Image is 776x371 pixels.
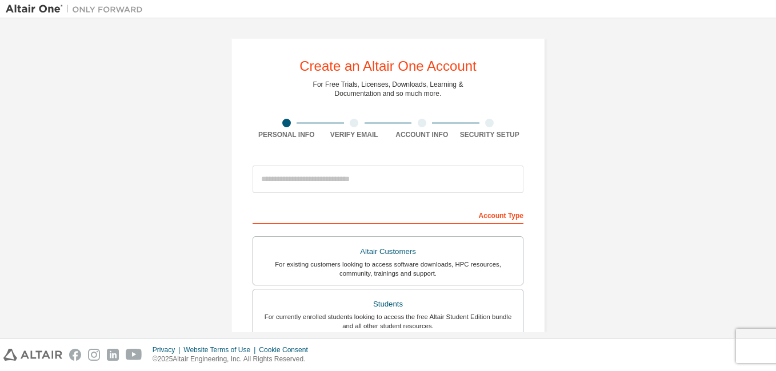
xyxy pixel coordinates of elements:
[260,260,516,278] div: For existing customers looking to access software downloads, HPC resources, community, trainings ...
[253,130,321,139] div: Personal Info
[321,130,389,139] div: Verify Email
[183,345,259,354] div: Website Terms of Use
[260,244,516,260] div: Altair Customers
[259,345,314,354] div: Cookie Consent
[388,130,456,139] div: Account Info
[6,3,149,15] img: Altair One
[299,59,477,73] div: Create an Altair One Account
[253,205,523,224] div: Account Type
[153,354,315,364] p: © 2025 Altair Engineering, Inc. All Rights Reserved.
[260,312,516,330] div: For currently enrolled students looking to access the free Altair Student Edition bundle and all ...
[69,349,81,361] img: facebook.svg
[3,349,62,361] img: altair_logo.svg
[88,349,100,361] img: instagram.svg
[260,296,516,312] div: Students
[126,349,142,361] img: youtube.svg
[456,130,524,139] div: Security Setup
[153,345,183,354] div: Privacy
[313,80,463,98] div: For Free Trials, Licenses, Downloads, Learning & Documentation and so much more.
[107,349,119,361] img: linkedin.svg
